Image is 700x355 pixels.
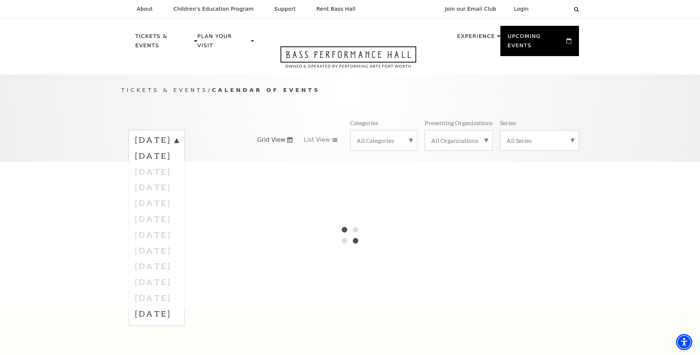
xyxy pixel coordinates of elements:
[197,32,249,54] p: Plan Your Visit
[135,306,179,321] label: [DATE]
[173,6,254,12] p: Children's Education Program
[275,6,296,12] p: Support
[506,137,573,144] label: All Series
[135,32,193,54] p: Tickets & Events
[431,137,486,144] label: All Organizations
[425,119,493,127] p: Presenting Organizations
[257,136,286,144] span: Grid View
[121,86,579,95] p: /
[135,148,179,163] label: [DATE]
[304,136,330,144] span: List View
[676,334,692,350] div: Accessibility Menu
[350,119,378,127] p: Categories
[254,46,443,75] a: Open this option
[508,32,565,54] p: Upcoming Events
[121,87,208,93] span: Tickets & Events
[137,6,153,12] p: About
[541,6,567,13] select: Select:
[317,6,356,12] p: Rent Bass Hall
[212,87,320,93] span: Calendar of Events
[356,137,411,144] label: All Categories
[500,119,516,127] p: Series
[135,134,179,148] label: [DATE]
[457,32,495,45] p: Experience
